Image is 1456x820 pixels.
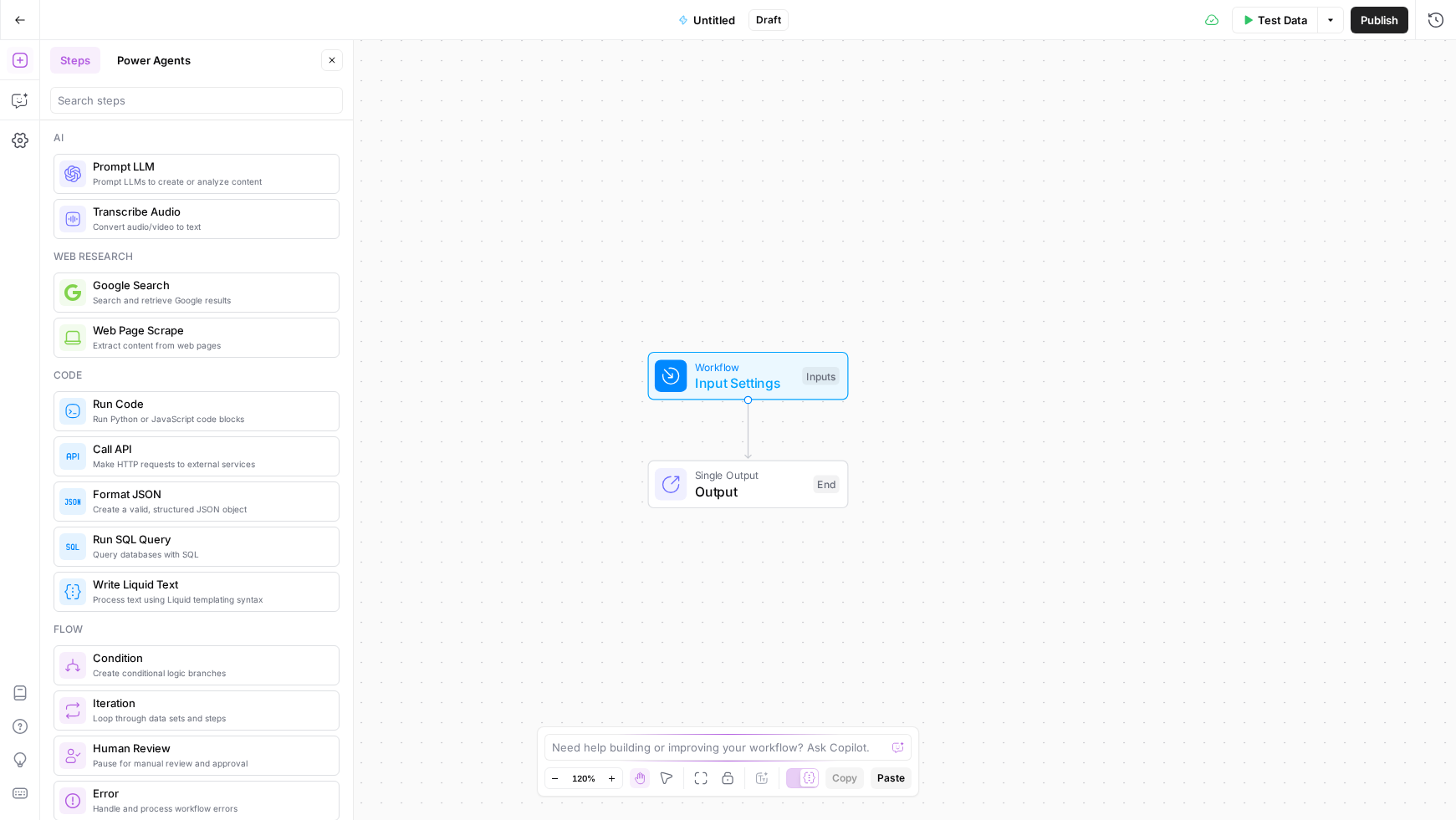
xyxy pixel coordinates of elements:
[825,767,864,789] button: Copy
[1361,12,1398,28] span: Publish
[695,373,794,393] span: Input Settings
[93,756,325,770] span: Pause for manual review and approval
[832,771,857,786] span: Copy
[93,548,325,561] span: Query databases with SQL
[93,711,325,725] span: Loop through data sets and steps
[802,367,839,385] div: Inputs
[668,7,745,33] button: Untitled
[693,12,735,28] span: Untitled
[93,220,325,233] span: Convert audio/video to text
[695,467,805,483] span: Single Output
[93,785,325,802] span: Error
[93,395,325,412] span: Run Code
[93,441,325,457] span: Call API
[93,486,325,502] span: Format JSON
[593,352,904,400] div: WorkflowInput SettingsInputs
[50,47,100,74] button: Steps
[93,412,325,425] span: Run Python or JavaScript code blocks
[54,368,340,383] div: Code
[93,203,325,220] span: Transcribe Audio
[93,502,325,516] span: Create a valid, structured JSON object
[695,481,805,502] span: Output
[871,767,912,789] button: Paste
[1258,12,1307,28] span: Test Data
[54,130,340,145] div: Ai
[1351,7,1408,33] button: Publish
[93,649,325,666] span: Condition
[745,400,751,459] g: Edge from start to end
[93,175,325,188] span: Prompt LLMs to create or analyze content
[93,457,325,471] span: Make HTTP requests to external services
[572,772,595,785] span: 120%
[54,249,340,264] div: Web research
[877,771,905,786] span: Paste
[107,47,201,74] button: Power Agents
[93,322,325,339] span: Web Page Scrape
[93,339,325,352] span: Extract content from web pages
[93,293,325,307] span: Search and retrieve Google results
[93,802,325,815] span: Handle and process workflow errors
[93,666,325,680] span: Create conditional logic branches
[93,576,325,593] span: Write Liquid Text
[93,277,325,293] span: Google Search
[93,593,325,606] span: Process text using Liquid templating syntax
[54,622,340,637] div: Flow
[756,13,781,28] span: Draft
[593,461,904,509] div: Single OutputOutputEnd
[1232,7,1317,33] button: Test Data
[93,531,325,548] span: Run SQL Query
[814,476,840,494] div: End
[695,359,794,374] span: Workflow
[93,158,325,175] span: Prompt LLM
[58,92,335,109] input: Search steps
[93,695,325,711] span: Iteration
[93,740,325,756] span: Human Review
